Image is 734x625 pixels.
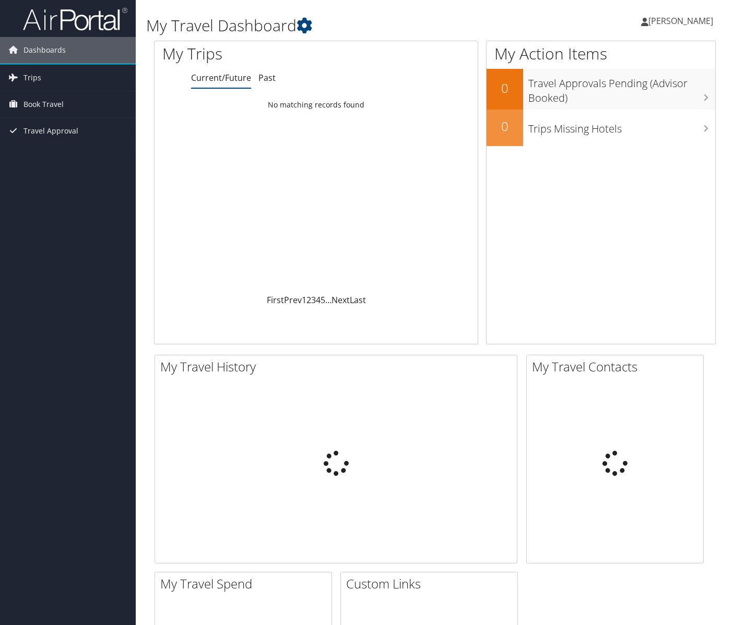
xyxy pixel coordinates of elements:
h2: Custom Links [346,575,517,593]
span: [PERSON_NAME] [648,15,713,27]
h2: My Travel Contacts [532,358,703,376]
a: 0Trips Missing Hotels [487,110,715,146]
a: [PERSON_NAME] [641,5,724,37]
a: Prev [284,294,302,306]
a: Next [332,294,350,306]
a: 4 [316,294,321,306]
a: Last [350,294,366,306]
a: First [267,294,284,306]
span: Trips [23,65,41,91]
a: Current/Future [191,72,251,83]
td: No matching records found [155,95,478,114]
a: 2 [306,294,311,306]
a: 3 [311,294,316,306]
h2: 0 [487,117,523,135]
h3: Trips Missing Hotels [528,116,715,136]
h1: My Trips [162,43,335,65]
span: Dashboards [23,37,66,63]
h1: My Travel Dashboard [146,15,531,37]
h2: My Travel History [160,358,517,376]
img: airportal-logo.png [23,7,127,31]
span: … [325,294,332,306]
a: 0Travel Approvals Pending (Advisor Booked) [487,69,715,109]
h3: Travel Approvals Pending (Advisor Booked) [528,71,715,105]
span: Travel Approval [23,118,78,144]
a: 1 [302,294,306,306]
h1: My Action Items [487,43,715,65]
a: Past [258,72,276,83]
a: 5 [321,294,325,306]
h2: 0 [487,79,523,97]
span: Book Travel [23,91,64,117]
h2: My Travel Spend [160,575,332,593]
